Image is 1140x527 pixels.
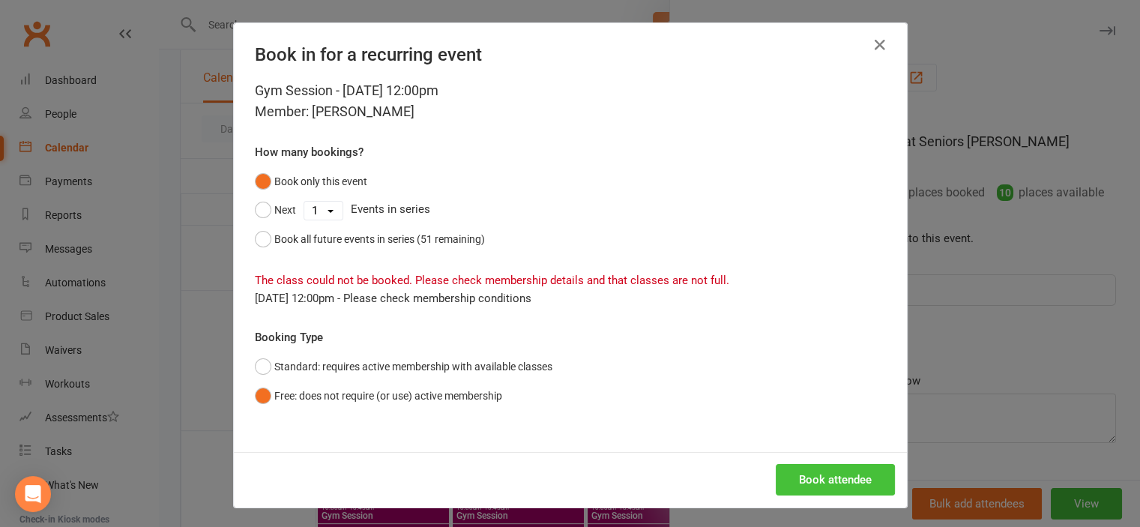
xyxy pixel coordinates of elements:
div: Open Intercom Messenger [15,476,51,512]
button: Book all future events in series (51 remaining) [255,225,485,253]
span: The class could not be booked. Please check membership details and that classes are not full. [255,274,729,287]
button: Close [868,33,892,57]
h4: Book in for a recurring event [255,44,886,65]
button: Standard: requires active membership with available classes [255,352,552,381]
div: Book all future events in series (51 remaining) [274,231,485,247]
label: How many bookings? [255,143,364,161]
button: Free: does not require (or use) active membership [255,382,502,410]
div: Events in series [255,196,886,224]
div: Gym Session - [DATE] 12:00pm Member: [PERSON_NAME] [255,80,886,122]
button: Book only this event [255,167,367,196]
button: Book attendee [776,464,895,496]
div: [DATE] 12:00pm - Please check membership conditions [255,289,886,307]
label: Booking Type [255,328,323,346]
button: Next [255,196,296,224]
